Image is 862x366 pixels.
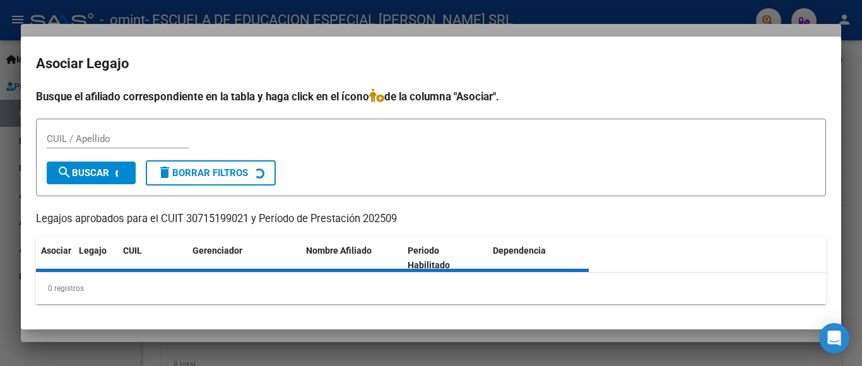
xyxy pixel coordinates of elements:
[157,165,172,180] mat-icon: delete
[192,245,242,256] span: Gerenciador
[47,162,136,184] button: Buscar
[819,323,849,353] div: Open Intercom Messenger
[306,245,372,256] span: Nombre Afiliado
[74,237,118,279] datatable-header-cell: Legajo
[493,245,546,256] span: Dependencia
[146,160,276,186] button: Borrar Filtros
[123,245,142,256] span: CUIL
[36,237,74,279] datatable-header-cell: Asociar
[408,245,450,270] span: Periodo Habilitado
[301,237,403,279] datatable-header-cell: Nombre Afiliado
[36,273,826,304] div: 0 registros
[157,167,248,179] span: Borrar Filtros
[118,237,187,279] datatable-header-cell: CUIL
[36,211,826,227] p: Legajos aprobados para el CUIT 30715199021 y Período de Prestación 202509
[79,245,107,256] span: Legajo
[57,165,72,180] mat-icon: search
[57,167,109,179] span: Buscar
[36,88,826,105] h4: Busque el afiliado correspondiente en la tabla y haga click en el ícono de la columna "Asociar".
[488,237,589,279] datatable-header-cell: Dependencia
[403,237,488,279] datatable-header-cell: Periodo Habilitado
[36,52,826,76] h2: Asociar Legajo
[187,237,301,279] datatable-header-cell: Gerenciador
[41,245,71,256] span: Asociar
